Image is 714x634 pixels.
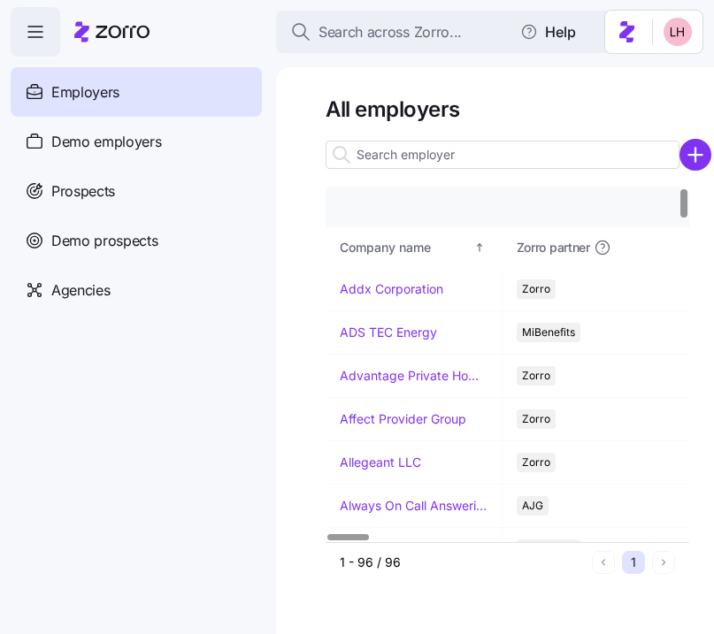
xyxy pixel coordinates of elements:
th: Company nameSorted ascending [326,227,503,268]
a: Demo prospects [11,216,262,265]
span: Zorro [522,453,550,472]
span: Zorro [522,279,550,299]
img: 8ac9784bd0c5ae1e7e1202a2aac67deb [664,18,692,46]
span: MiBenefits [522,323,575,342]
span: Demo employers [51,131,162,153]
input: Search employer [326,141,679,169]
h1: All employers [326,95,689,123]
a: Allegeant LLC [340,454,421,471]
a: Demo employers [11,117,262,166]
a: Prospects [11,166,262,216]
a: Employers [11,67,262,117]
span: Help [520,21,576,42]
div: 1 - 96 / 96 [340,554,585,571]
span: Demo prospects [51,230,158,252]
svg: add icon [679,139,711,171]
button: 1 [622,551,645,574]
span: Search across Zorro... [319,21,462,43]
span: Zorro [522,409,550,429]
button: Help [506,14,590,50]
button: Next page [652,551,675,574]
a: Affect Provider Group [340,410,466,428]
a: Always On Call Answering Service [340,497,488,515]
span: Zorro [522,366,550,386]
button: Search across Zorro... [276,11,630,53]
a: Advantage Private Home Care [340,367,488,385]
button: Previous page [592,551,615,574]
a: ADS TEC Energy [340,324,437,341]
a: Agencies [11,265,262,315]
div: Company name [340,238,471,257]
a: American Salon Group [340,540,469,558]
span: Prospects [51,180,115,202]
span: Agencies [51,279,110,302]
div: Sorted ascending [473,241,486,254]
span: Employers [51,81,119,103]
span: Zorro partner [517,239,590,256]
span: AJG [522,496,543,516]
a: Addx Corporation [340,280,443,298]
